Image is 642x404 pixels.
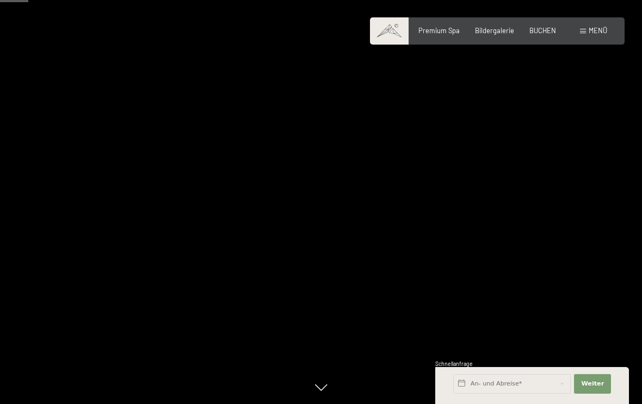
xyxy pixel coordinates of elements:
[418,26,460,35] a: Premium Spa
[529,26,556,35] a: BUCHEN
[475,26,514,35] a: Bildergalerie
[589,26,607,35] span: Menü
[574,374,611,394] button: Weiter
[435,361,473,367] span: Schnellanfrage
[581,380,604,388] span: Weiter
